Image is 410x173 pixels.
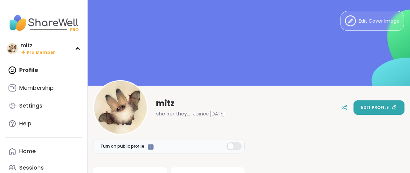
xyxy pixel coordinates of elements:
[27,50,55,55] span: Pro Member
[19,84,54,92] div: Membership
[156,98,175,109] span: mitz
[156,110,190,117] span: she her they them
[354,100,405,115] button: Edit profile
[5,11,82,35] img: ShareWell Nav Logo
[148,144,154,150] iframe: Spotlight
[19,148,36,155] div: Home
[100,143,144,149] span: Turn on public profile
[21,42,55,49] div: mitz
[341,11,404,31] button: Edit Cover Image
[19,120,31,127] div: Help
[19,102,42,110] div: Settings
[94,81,147,134] img: mitz
[5,98,82,114] a: Settings
[7,43,18,54] img: mitz
[193,110,225,117] span: Joined [DATE]
[5,143,82,160] a: Home
[19,164,44,172] div: Sessions
[359,17,400,25] span: Edit Cover Image
[361,104,389,111] span: Edit profile
[5,115,82,132] a: Help
[5,80,82,96] a: Membership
